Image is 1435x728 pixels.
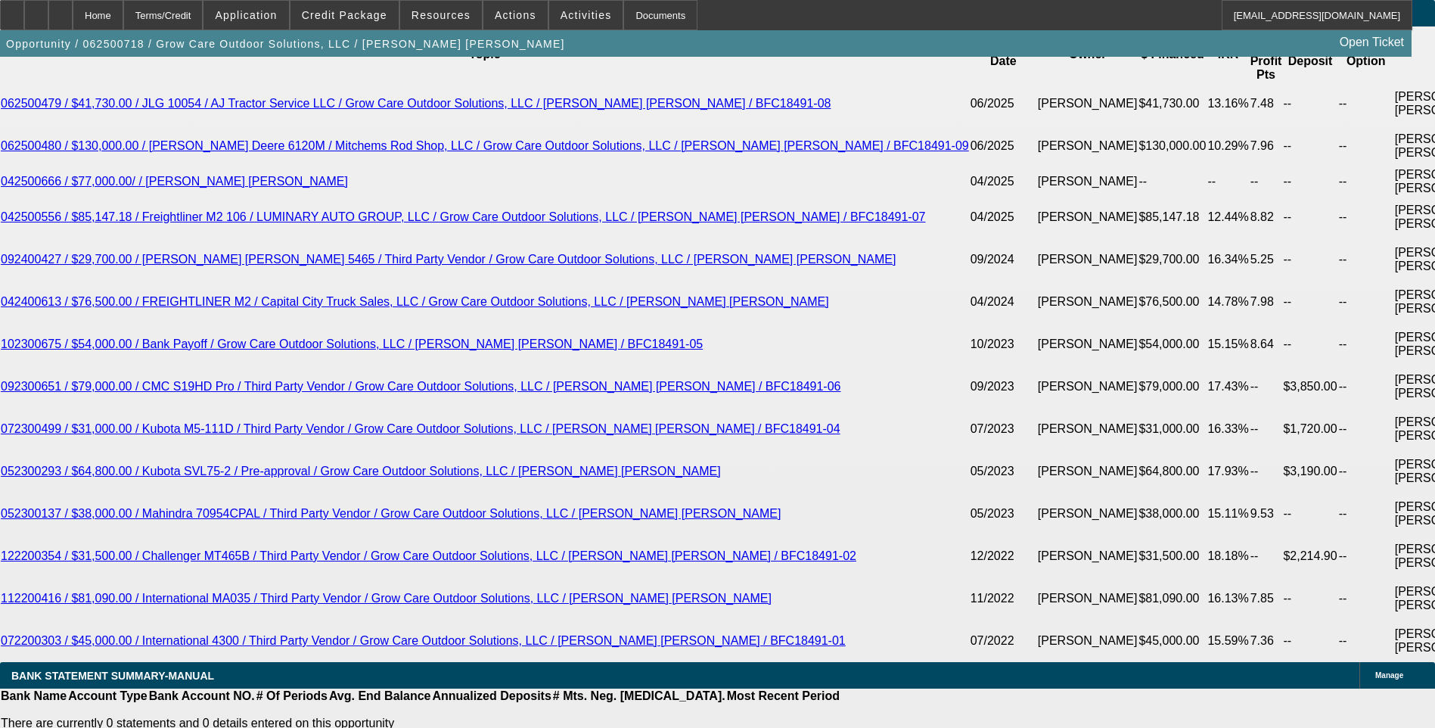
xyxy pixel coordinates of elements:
[1207,493,1249,535] td: 15.11%
[1138,450,1207,493] td: $64,800.00
[1282,323,1337,366] td: --
[1250,281,1283,323] td: 7.98
[1138,408,1207,450] td: $31,000.00
[1207,82,1249,125] td: 13.16%
[1037,493,1138,535] td: [PERSON_NAME]
[1282,167,1337,196] td: --
[148,689,256,704] th: Bank Account NO.
[970,493,1037,535] td: 05/2023
[1138,577,1207,620] td: $81,090.00
[1037,82,1138,125] td: [PERSON_NAME]
[1282,535,1337,577] td: $2,214.90
[1207,167,1249,196] td: --
[256,689,328,704] th: # Of Periods
[1037,281,1138,323] td: [PERSON_NAME]
[1338,82,1394,125] td: --
[1338,577,1394,620] td: --
[1037,323,1138,366] td: [PERSON_NAME]
[1338,323,1394,366] td: --
[970,196,1037,238] td: 04/2025
[6,38,565,50] span: Opportunity / 062500718 / Grow Care Outdoor Solutions, LLC / [PERSON_NAME] [PERSON_NAME]
[1138,366,1207,408] td: $79,000.00
[1,139,969,152] a: 062500480 / $130,000.00 / [PERSON_NAME] Deere 6120M / Mitchems Rod Shop, LLC / Grow Care Outdoor ...
[970,535,1037,577] td: 12/2022
[1250,82,1283,125] td: 7.48
[1037,366,1138,408] td: [PERSON_NAME]
[1282,196,1337,238] td: --
[1,295,829,308] a: 042400613 / $76,500.00 / FREIGHTLINER M2 / Capital City Truck Sales, LLC / Grow Care Outdoor Solu...
[1138,125,1207,167] td: $130,000.00
[1338,167,1394,196] td: --
[1282,238,1337,281] td: --
[1282,620,1337,662] td: --
[1,507,781,520] a: 052300137 / $38,000.00 / Mahindra 70954CPAL / Third Party Vendor / Grow Care Outdoor Solutions, L...
[1338,366,1394,408] td: --
[1138,281,1207,323] td: $76,500.00
[970,281,1037,323] td: 04/2024
[1250,450,1283,493] td: --
[1037,238,1138,281] td: [PERSON_NAME]
[726,689,840,704] th: Most Recent Period
[1138,535,1207,577] td: $31,500.00
[1207,323,1249,366] td: 15.15%
[970,620,1037,662] td: 07/2022
[1207,408,1249,450] td: 16.33%
[328,689,432,704] th: Avg. End Balance
[561,9,612,21] span: Activities
[1207,620,1249,662] td: 15.59%
[1338,281,1394,323] td: --
[1338,238,1394,281] td: --
[1338,196,1394,238] td: --
[1250,238,1283,281] td: 5.25
[1207,125,1249,167] td: 10.29%
[1,338,703,350] a: 102300675 / $54,000.00 / Bank Payoff / Grow Care Outdoor Solutions, LLC / [PERSON_NAME] [PERSON_N...
[1037,196,1138,238] td: [PERSON_NAME]
[215,9,277,21] span: Application
[400,1,482,30] button: Resources
[1334,30,1410,55] a: Open Ticket
[1250,323,1283,366] td: 8.64
[1037,450,1138,493] td: [PERSON_NAME]
[1037,535,1138,577] td: [PERSON_NAME]
[1,592,772,605] a: 112200416 / $81,090.00 / International MA035 / Third Party Vendor / Grow Care Outdoor Solutions, ...
[1,380,840,393] a: 092300651 / $79,000.00 / CMC S19HD Pro / Third Party Vendor / Grow Care Outdoor Solutions, LLC / ...
[1207,535,1249,577] td: 18.18%
[1037,620,1138,662] td: [PERSON_NAME]
[1207,366,1249,408] td: 17.43%
[1338,450,1394,493] td: --
[1282,125,1337,167] td: --
[290,1,399,30] button: Credit Package
[970,450,1037,493] td: 05/2023
[1282,408,1337,450] td: $1,720.00
[1207,238,1249,281] td: 16.34%
[970,167,1037,196] td: 04/2025
[1282,281,1337,323] td: --
[1282,450,1337,493] td: $3,190.00
[1037,167,1138,196] td: [PERSON_NAME]
[1207,450,1249,493] td: 17.93%
[1037,408,1138,450] td: [PERSON_NAME]
[1338,408,1394,450] td: --
[203,1,288,30] button: Application
[1037,125,1138,167] td: [PERSON_NAME]
[1338,620,1394,662] td: --
[552,689,726,704] th: # Mts. Neg. [MEDICAL_DATA].
[1138,323,1207,366] td: $54,000.00
[1338,125,1394,167] td: --
[1338,535,1394,577] td: --
[431,689,551,704] th: Annualized Deposits
[1250,535,1283,577] td: --
[970,323,1037,366] td: 10/2023
[1,253,896,266] a: 092400427 / $29,700.00 / [PERSON_NAME] [PERSON_NAME] 5465 / Third Party Vendor / Grow Care Outdoo...
[970,366,1037,408] td: 09/2023
[412,9,471,21] span: Resources
[1282,366,1337,408] td: $3,850.00
[67,689,148,704] th: Account Type
[1138,82,1207,125] td: $41,730.00
[1207,281,1249,323] td: 14.78%
[1250,366,1283,408] td: --
[1338,493,1394,535] td: --
[1,465,721,478] a: 052300293 / $64,800.00 / Kubota SVL75-2 / Pre-approval / Grow Care Outdoor Solutions, LLC / [PERS...
[970,408,1037,450] td: 07/2023
[302,9,387,21] span: Credit Package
